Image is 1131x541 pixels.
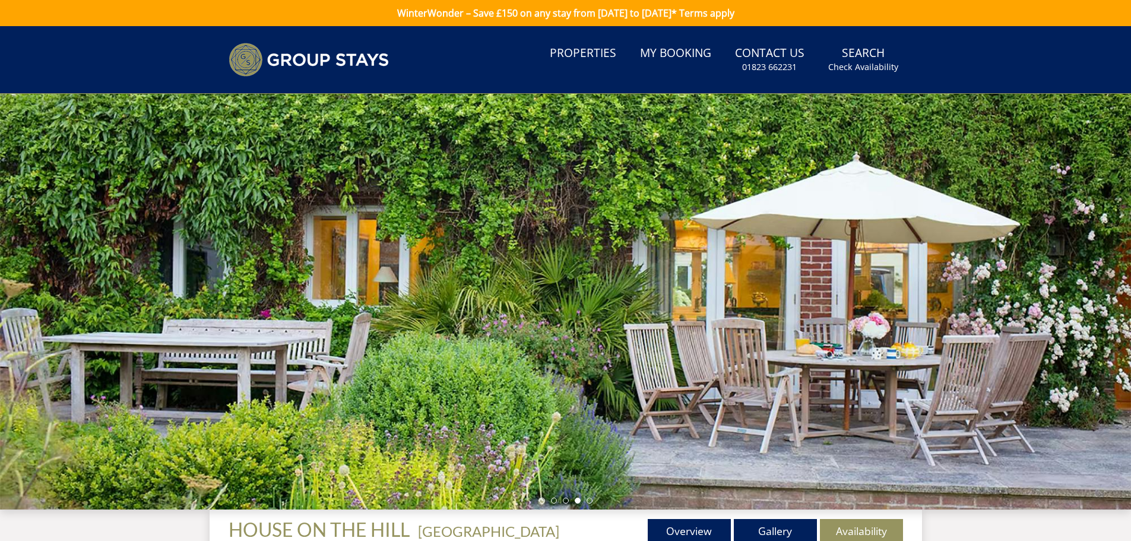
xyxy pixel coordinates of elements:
[828,61,898,73] small: Check Availability
[742,61,797,73] small: 01823 662231
[229,43,389,77] img: Group Stays
[730,40,809,79] a: Contact Us01823 662231
[635,40,716,67] a: My Booking
[229,518,413,541] a: HOUSE ON THE HILL
[229,518,410,541] span: HOUSE ON THE HILL
[545,40,621,67] a: Properties
[418,523,559,540] a: [GEOGRAPHIC_DATA]
[823,40,903,79] a: SearchCheck Availability
[413,523,559,540] span: -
